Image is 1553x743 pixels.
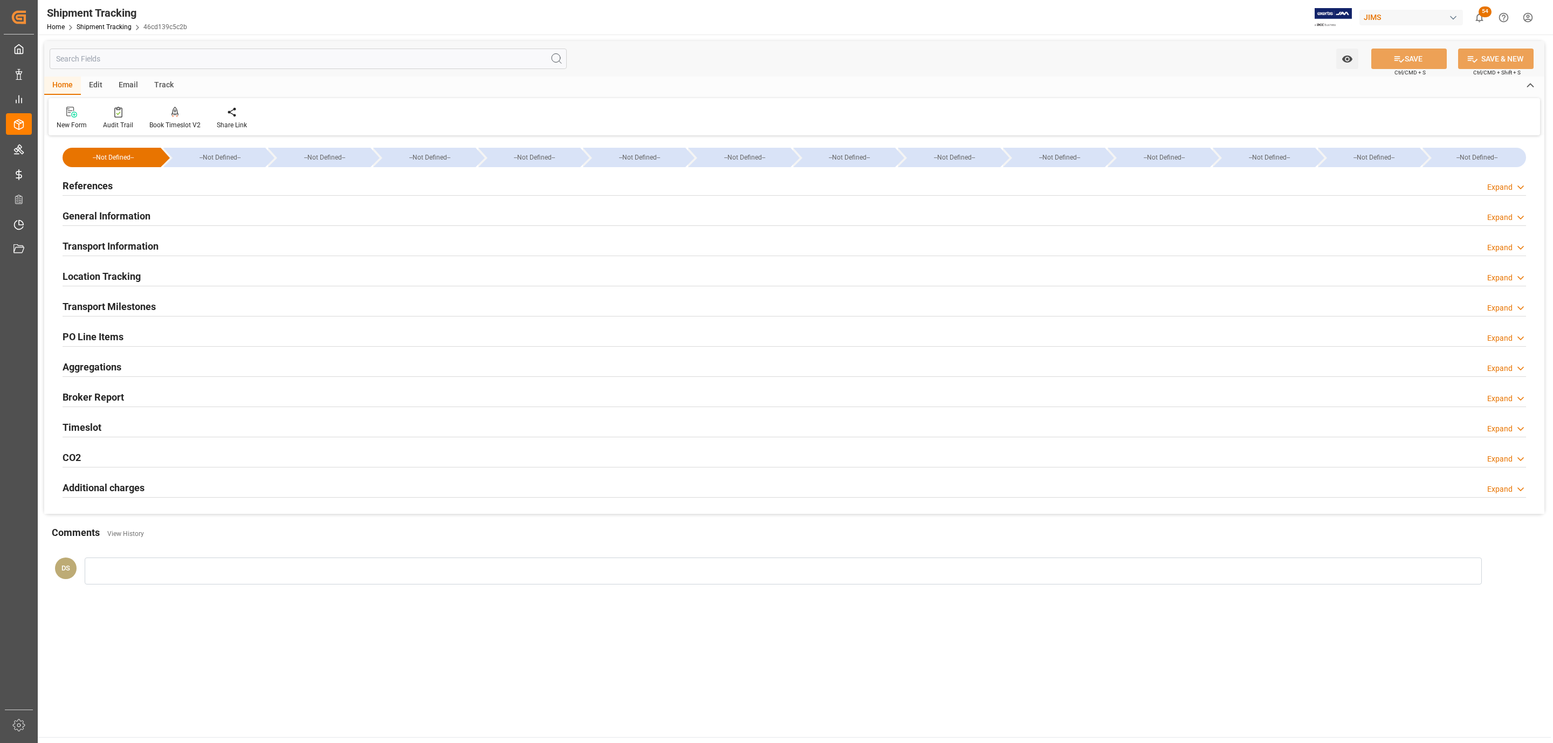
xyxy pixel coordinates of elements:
div: --Not Defined-- [478,148,581,167]
div: --Not Defined-- [1003,148,1105,167]
button: show 54 new notifications [1467,5,1492,30]
a: Shipment Tracking [77,23,132,31]
button: Help Center [1492,5,1516,30]
div: --Not Defined-- [1014,148,1105,167]
h2: Location Tracking [63,269,141,284]
button: SAVE [1371,49,1447,69]
h2: Broker Report [63,390,124,404]
button: JIMS [1359,7,1467,27]
div: Edit [81,77,111,95]
h2: PO Line Items [63,329,123,344]
span: DS [61,564,70,572]
div: --Not Defined-- [594,148,685,167]
div: --Not Defined-- [163,148,266,167]
div: --Not Defined-- [268,148,370,167]
div: --Not Defined-- [1224,148,1315,167]
div: New Form [57,120,87,130]
div: Audit Trail [103,120,133,130]
div: Expand [1487,363,1513,374]
div: Expand [1487,484,1513,495]
img: Exertis%20JAM%20-%20Email%20Logo.jpg_1722504956.jpg [1315,8,1352,27]
div: --Not Defined-- [373,148,476,167]
input: Search Fields [50,49,567,69]
h2: CO2 [63,450,81,465]
h2: General Information [63,209,150,223]
div: Track [146,77,182,95]
div: --Not Defined-- [909,148,1000,167]
div: --Not Defined-- [793,148,896,167]
div: --Not Defined-- [1433,148,1521,167]
div: --Not Defined-- [898,148,1000,167]
div: --Not Defined-- [1329,148,1420,167]
div: --Not Defined-- [63,148,161,167]
div: Email [111,77,146,95]
span: Ctrl/CMD + Shift + S [1473,68,1521,77]
div: --Not Defined-- [174,148,266,167]
div: Expand [1487,302,1513,314]
button: SAVE & NEW [1458,49,1534,69]
div: Expand [1487,272,1513,284]
span: 54 [1479,6,1492,17]
div: Expand [1487,182,1513,193]
h2: Timeslot [63,420,101,435]
div: --Not Defined-- [583,148,685,167]
div: Expand [1487,333,1513,344]
h2: Additional charges [63,480,145,495]
div: Shipment Tracking [47,5,187,21]
div: --Not Defined-- [688,148,791,167]
div: Expand [1487,423,1513,435]
div: --Not Defined-- [1108,148,1210,167]
h2: References [63,178,113,193]
div: --Not Defined-- [1423,148,1526,167]
h2: Transport Milestones [63,299,156,314]
div: --Not Defined-- [279,148,370,167]
div: --Not Defined-- [699,148,791,167]
div: --Not Defined-- [1318,148,1420,167]
div: Home [44,77,81,95]
div: --Not Defined-- [1213,148,1315,167]
h2: Transport Information [63,239,159,253]
div: Share Link [217,120,247,130]
div: --Not Defined-- [489,148,581,167]
div: Book Timeslot V2 [149,120,201,130]
div: --Not Defined-- [73,148,153,167]
button: open menu [1336,49,1358,69]
div: Expand [1487,393,1513,404]
h2: Comments [52,525,100,540]
div: Expand [1487,212,1513,223]
div: JIMS [1359,10,1463,25]
a: Home [47,23,65,31]
div: Expand [1487,453,1513,465]
a: View History [107,530,144,538]
div: --Not Defined-- [804,148,896,167]
span: Ctrl/CMD + S [1394,68,1426,77]
h2: Aggregations [63,360,121,374]
div: Expand [1487,242,1513,253]
div: --Not Defined-- [384,148,476,167]
div: --Not Defined-- [1118,148,1210,167]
